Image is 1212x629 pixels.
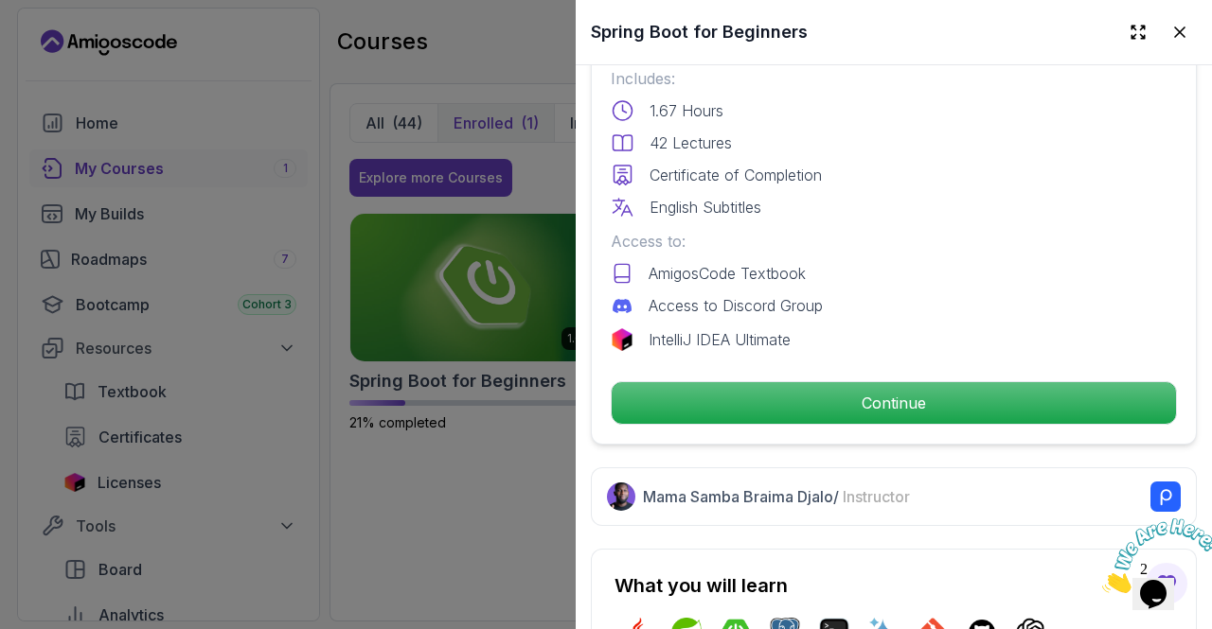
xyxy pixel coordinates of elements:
[650,131,732,154] p: 42 Lectures
[607,482,635,511] img: Nelson Djalo
[1121,15,1155,49] button: Expand drawer
[611,328,633,351] img: jetbrains logo
[611,230,1177,253] p: Access to:
[611,381,1177,425] button: Continue
[649,328,791,351] p: IntelliJ IDEA Ultimate
[650,196,761,218] p: English Subtitles
[612,382,1176,424] p: Continue
[8,8,125,82] img: Chat attention grabber
[615,572,1173,599] h2: What you will learn
[843,487,910,506] span: Instructor
[611,67,1177,90] p: Includes:
[1095,511,1212,601] iframe: chat widget
[591,19,808,45] h2: Spring Boot for Beginners
[8,8,15,24] span: 2
[649,294,823,317] p: Access to Discord Group
[650,99,723,122] p: 1.67 Hours
[649,262,806,285] p: AmigosCode Textbook
[650,164,822,186] p: Certificate of Completion
[643,485,910,508] p: Mama Samba Braima Djalo /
